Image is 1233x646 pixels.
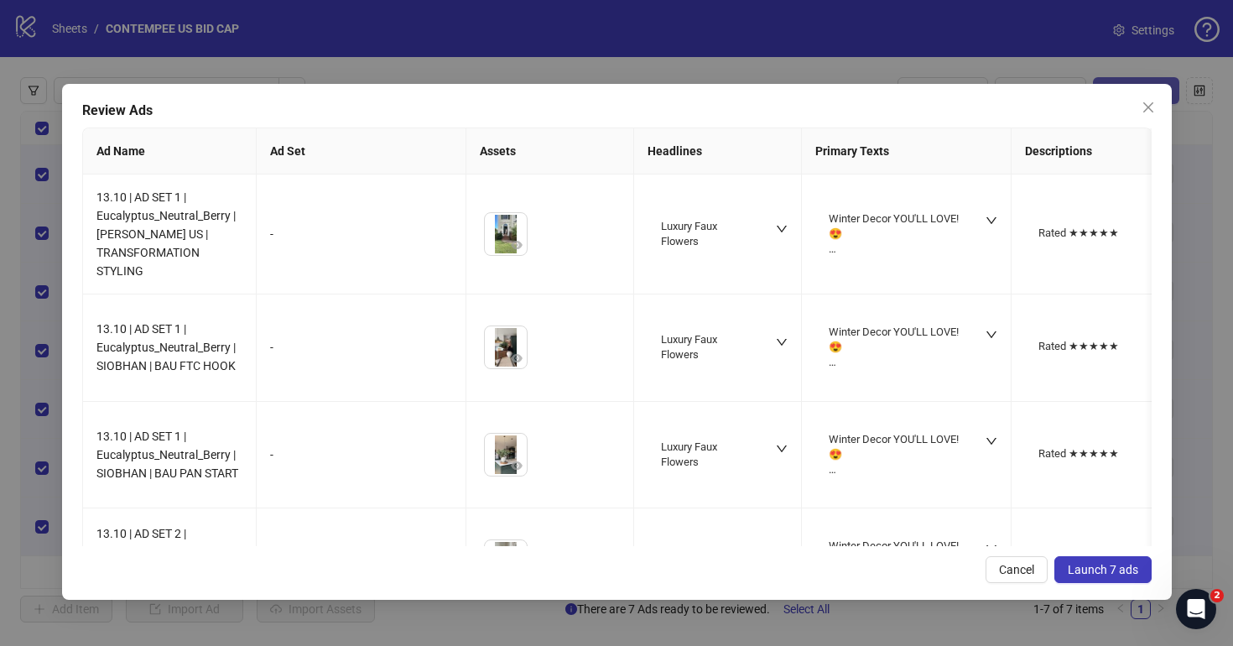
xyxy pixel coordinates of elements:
th: Descriptions [1011,128,1220,175]
div: Winter Decor YOU'LL LOVE! 😍 Available in different styles to suit your home. → Shop the look at [... [829,325,964,371]
div: Luxury Faux Flowers [661,219,754,249]
span: down [986,329,997,341]
th: Assets [466,128,633,175]
span: Cancel [999,563,1034,576]
button: Close [1135,94,1162,121]
div: Rated ★★★★★ [1038,339,1119,354]
th: Primary Texts [801,128,1011,175]
th: Ad Set [256,128,466,175]
button: Preview [507,456,527,476]
button: Launch 7 ads [1054,556,1152,583]
span: close [1142,101,1155,114]
th: Ad Name [83,128,257,175]
div: - [270,338,452,357]
span: down [986,543,997,555]
span: down [986,215,997,227]
div: - [270,445,452,464]
span: 2 [1210,589,1224,602]
span: 13.10 | AD SET 2 | Arrangement_fern | ESIN | BP RE-EDIT [PERSON_NAME] [96,527,229,596]
button: Preview [507,348,527,368]
span: down [776,223,788,235]
div: - [270,225,452,243]
img: Asset 1 [485,540,527,582]
span: down [776,336,788,348]
img: Asset 1 [485,213,527,255]
div: Luxury Faux Flowers [661,332,754,362]
div: Luxury Faux Flowers [661,440,754,470]
span: 13.10 | AD SET 1 | Eucalyptus_Neutral_Berry | [PERSON_NAME] US | TRANSFORMATION STYLING [96,190,236,278]
span: eye [511,460,523,471]
span: down [776,443,788,455]
th: Headlines [633,128,801,175]
span: down [986,435,997,447]
img: Asset 1 [485,434,527,476]
div: Winter Decor YOU'LL LOVE! 😍 Available in different styles to suit your home. → Shop the look at [... [829,539,964,585]
span: eye [511,239,523,251]
iframe: Intercom live chat [1176,589,1216,629]
div: Rated ★★★★★ [1038,446,1119,461]
div: Review Ads [82,101,1152,121]
span: 13.10 | AD SET 1 | Eucalyptus_Neutral_Berry | SIOBHAN | BAU FTC HOOK [96,322,236,372]
div: Winter Decor YOU'LL LOVE! 😍 Available in different styles to suit your home. → Shop the look at [... [829,211,964,258]
img: Asset 1 [485,326,527,368]
div: Rated ★★★★★ [1038,226,1119,241]
span: eye [511,352,523,364]
button: Cancel [986,556,1048,583]
div: Winter Decor YOU'LL LOVE! 😍 Available in different styles to suit your home. → Shop the look at [... [829,432,964,478]
button: Preview [507,235,527,255]
span: Launch 7 ads [1068,563,1138,576]
span: 13.10 | AD SET 1 | Eucalyptus_Neutral_Berry | SIOBHAN | BAU PAN START [96,430,238,480]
